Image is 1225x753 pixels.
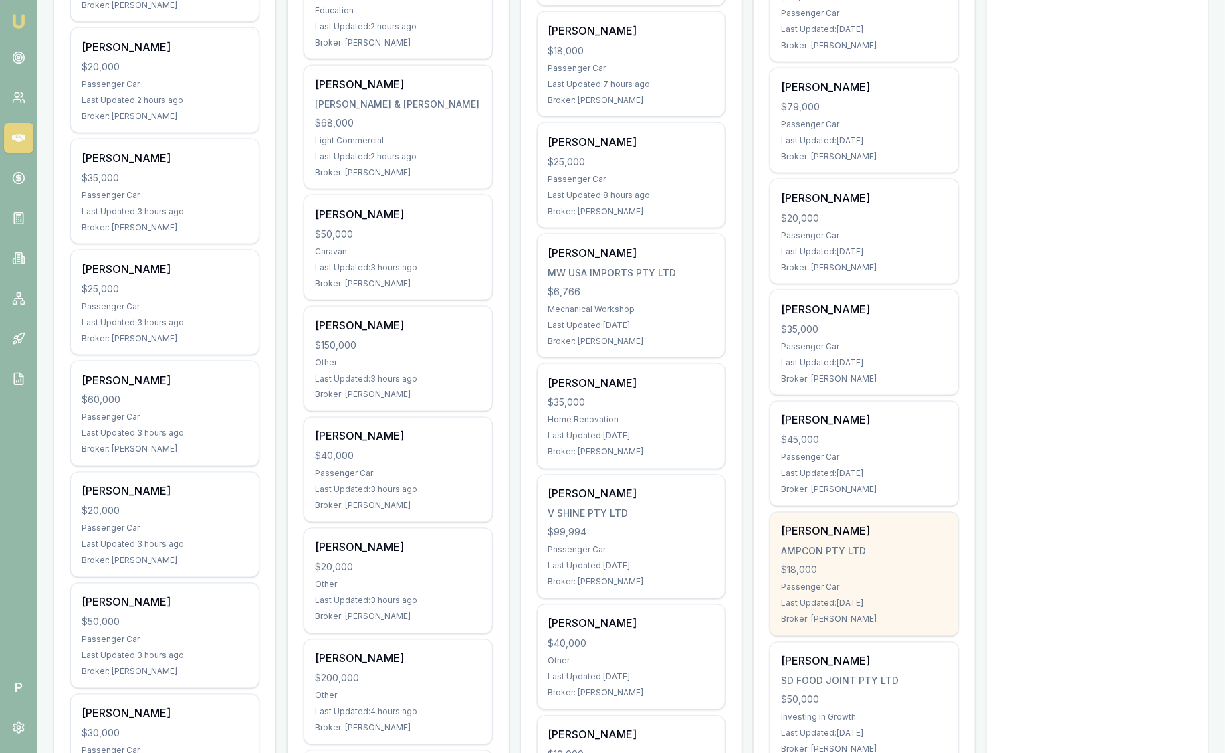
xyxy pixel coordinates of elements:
[315,373,481,384] div: Last Updated: 3 hours ago
[82,616,248,629] div: $50,000
[315,596,481,606] div: Last Updated: 3 hours ago
[82,651,248,661] div: Last Updated: 3 hours ago
[781,246,948,257] div: Last Updated: [DATE]
[781,100,948,114] div: $79,000
[548,206,715,217] div: Broker: [PERSON_NAME]
[781,452,948,463] div: Passenger Car
[548,637,715,651] div: $40,000
[548,190,715,201] div: Last Updated: 8 hours ago
[548,23,715,39] div: [PERSON_NAME]
[315,206,481,222] div: [PERSON_NAME]
[781,545,948,558] div: AMPCON PTY LTD
[82,444,248,455] div: Broker: [PERSON_NAME]
[82,301,248,312] div: Passenger Car
[781,151,948,162] div: Broker: [PERSON_NAME]
[548,616,715,632] div: [PERSON_NAME]
[315,167,481,178] div: Broker: [PERSON_NAME]
[315,691,481,701] div: Other
[548,79,715,90] div: Last Updated: 7 hours ago
[315,262,481,273] div: Last Updated: 3 hours ago
[548,266,715,280] div: MW USA IMPORTS PTY LTD
[82,556,248,566] div: Broker: [PERSON_NAME]
[781,24,948,35] div: Last Updated: [DATE]
[315,469,481,479] div: Passenger Car
[548,415,715,426] div: Home Renovation
[781,693,948,707] div: $50,000
[548,95,715,106] div: Broker: [PERSON_NAME]
[548,304,715,315] div: Mechanical Workshop
[82,39,248,55] div: [PERSON_NAME]
[315,723,481,734] div: Broker: [PERSON_NAME]
[781,653,948,669] div: [PERSON_NAME]
[315,428,481,444] div: [PERSON_NAME]
[315,151,481,162] div: Last Updated: 2 hours ago
[548,577,715,588] div: Broker: [PERSON_NAME]
[315,116,481,130] div: $68,000
[315,707,481,718] div: Last Updated: 4 hours ago
[315,98,481,111] div: [PERSON_NAME] & [PERSON_NAME]
[548,245,715,261] div: [PERSON_NAME]
[315,485,481,495] div: Last Updated: 3 hours ago
[781,79,948,95] div: [PERSON_NAME]
[548,155,715,169] div: $25,000
[781,469,948,479] div: Last Updated: [DATE]
[82,261,248,277] div: [PERSON_NAME]
[82,111,248,122] div: Broker: [PERSON_NAME]
[315,317,481,333] div: [PERSON_NAME]
[548,507,715,521] div: V SHINE PTY LTD
[548,285,715,299] div: $6,766
[315,651,481,667] div: [PERSON_NAME]
[315,539,481,556] div: [PERSON_NAME]
[82,333,248,344] div: Broker: [PERSON_NAME]
[315,561,481,574] div: $20,000
[315,278,481,289] div: Broker: [PERSON_NAME]
[82,171,248,185] div: $35,000
[82,727,248,740] div: $30,000
[4,673,33,702] span: P
[781,323,948,336] div: $35,000
[315,450,481,463] div: $40,000
[315,76,481,92] div: [PERSON_NAME]
[82,317,248,328] div: Last Updated: 3 hours ago
[82,412,248,423] div: Passenger Car
[781,712,948,723] div: Investing In Growth
[781,8,948,19] div: Passenger Car
[548,486,715,502] div: [PERSON_NAME]
[781,341,948,352] div: Passenger Car
[315,5,481,16] div: Education
[315,37,481,48] div: Broker: [PERSON_NAME]
[82,222,248,233] div: Broker: [PERSON_NAME]
[781,373,948,384] div: Broker: [PERSON_NAME]
[781,523,948,539] div: [PERSON_NAME]
[781,434,948,447] div: $45,000
[781,301,948,317] div: [PERSON_NAME]
[548,320,715,331] div: Last Updated: [DATE]
[315,672,481,685] div: $200,000
[82,667,248,677] div: Broker: [PERSON_NAME]
[548,545,715,556] div: Passenger Car
[315,357,481,368] div: Other
[781,598,948,609] div: Last Updated: [DATE]
[82,60,248,74] div: $20,000
[781,230,948,241] div: Passenger Car
[82,483,248,499] div: [PERSON_NAME]
[82,150,248,166] div: [PERSON_NAME]
[315,390,481,400] div: Broker: [PERSON_NAME]
[82,372,248,388] div: [PERSON_NAME]
[781,582,948,593] div: Passenger Car
[781,190,948,206] div: [PERSON_NAME]
[82,282,248,296] div: $25,000
[82,505,248,518] div: $20,000
[82,190,248,201] div: Passenger Car
[781,485,948,495] div: Broker: [PERSON_NAME]
[82,394,248,407] div: $60,000
[315,246,481,257] div: Caravan
[548,526,715,539] div: $99,994
[82,594,248,610] div: [PERSON_NAME]
[82,705,248,722] div: [PERSON_NAME]
[781,40,948,51] div: Broker: [PERSON_NAME]
[82,539,248,550] div: Last Updated: 3 hours ago
[781,675,948,688] div: SD FOOD JOINT PTY LTD
[548,431,715,442] div: Last Updated: [DATE]
[315,21,481,32] div: Last Updated: 2 hours ago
